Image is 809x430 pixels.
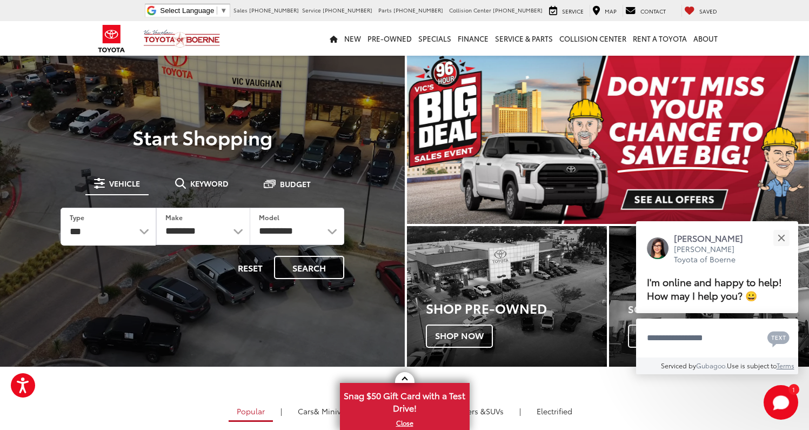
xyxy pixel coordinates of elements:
button: Search [274,256,344,279]
button: Close [770,227,793,250]
a: Select Language​ [160,6,227,15]
span: 1 [792,387,795,392]
a: Finance [454,21,492,56]
label: Type [70,213,84,222]
span: Map [605,7,617,15]
span: Parts [378,6,392,14]
a: Home [326,21,341,56]
a: Specials [415,21,454,56]
span: [PHONE_NUMBER] [393,6,443,14]
div: Toyota [407,226,607,366]
a: Gubagoo. [696,361,727,370]
p: [PERSON_NAME] [674,232,754,244]
svg: Start Chat [764,385,798,420]
button: Toggle Chat Window [764,385,798,420]
li: | [517,406,524,416]
a: Map [590,5,619,17]
img: Toyota [91,21,132,56]
span: Select Language [160,6,214,15]
button: Reset [229,256,272,279]
a: Cars [290,402,358,420]
a: Contact [623,5,668,17]
span: Service [302,6,321,14]
span: Contact [640,7,666,15]
span: [PHONE_NUMBER] [493,6,543,14]
a: Collision Center [556,21,630,56]
span: [PHONE_NUMBER] [249,6,299,14]
h3: Shop Pre-Owned [426,301,607,315]
span: Schedule Now [628,325,716,347]
a: My Saved Vehicles [681,5,720,17]
a: New [341,21,364,56]
a: Pre-Owned [364,21,415,56]
span: ▼ [220,6,227,15]
span: Vehicle [109,180,140,187]
label: Model [259,213,279,222]
a: Popular [229,402,273,422]
li: | [278,406,285,416]
p: [PERSON_NAME] Toyota of Boerne [674,244,754,265]
label: Make [165,213,183,222]
span: & Minivan [314,406,350,416]
a: Shop Pre-Owned Shop Now [407,226,607,366]
a: Service & Parts: Opens in a new tab [492,21,556,56]
a: Schedule Service Schedule Now [609,226,809,366]
span: Saved [699,7,717,15]
span: I'm online and happy to help! How may I help you? 😀 [647,275,782,302]
span: Shop Now [426,325,493,347]
a: Electrified [529,402,580,420]
textarea: Type your message [636,319,798,358]
p: Start Shopping [45,126,359,148]
span: Budget [280,180,311,188]
button: Chat with SMS [764,326,793,350]
span: Sales [233,6,248,14]
a: Rent a Toyota [630,21,690,56]
img: Vic Vaughan Toyota of Boerne [143,29,220,48]
span: Collision Center [449,6,491,14]
span: [PHONE_NUMBER] [323,6,372,14]
span: Use is subject to [727,361,777,370]
div: Toyota [609,226,809,366]
div: Close[PERSON_NAME][PERSON_NAME] Toyota of BoerneI'm online and happy to help! How may I help you?... [636,221,798,374]
a: Terms [777,361,794,370]
span: Service [562,7,584,15]
h4: Schedule Service [628,304,809,315]
a: Service [546,5,586,17]
span: Snag $50 Gift Card with a Test Drive! [341,384,469,417]
svg: Text [767,330,790,347]
a: SUVs [430,402,512,420]
span: Serviced by [661,361,696,370]
a: About [690,21,721,56]
span: Keyword [190,180,229,187]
